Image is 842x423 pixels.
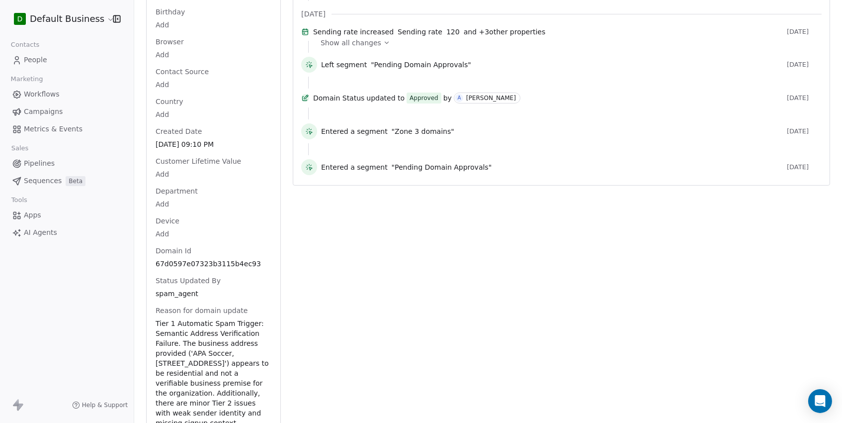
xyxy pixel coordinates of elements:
[82,401,128,409] span: Help & Support
[66,176,85,186] span: Beta
[24,124,83,134] span: Metrics & Events
[154,156,243,166] span: Customer Lifetime Value
[154,37,186,47] span: Browser
[457,94,461,102] div: A
[787,61,822,69] span: [DATE]
[156,289,271,299] span: spam_agent
[6,72,47,87] span: Marketing
[8,86,126,103] a: Workflows
[301,9,326,19] span: [DATE]
[8,52,126,68] a: People
[6,37,44,52] span: Contacts
[787,28,822,36] span: [DATE]
[24,89,60,100] span: Workflows
[398,27,442,37] span: Sending rate
[392,162,492,172] span: "Pending Domain Approvals"
[156,109,271,119] span: Add
[787,127,822,135] span: [DATE]
[7,141,33,156] span: Sales
[321,162,388,172] span: Entered a segment
[321,126,388,136] span: Entered a segment
[8,155,126,172] a: Pipelines
[154,216,181,226] span: Device
[154,126,204,136] span: Created Date
[72,401,128,409] a: Help & Support
[321,38,381,48] span: Show all changes
[154,276,223,286] span: Status Updated By
[156,80,271,90] span: Add
[787,94,822,102] span: [DATE]
[8,121,126,137] a: Metrics & Events
[313,93,364,103] span: Domain Status
[321,38,815,48] a: Show all changes
[443,93,452,103] span: by
[154,246,193,256] span: Domain Id
[464,27,546,37] span: and + 3 other properties
[24,227,57,238] span: AI Agents
[8,173,126,189] a: SequencesBeta
[321,60,367,70] span: Left segment
[30,12,104,25] span: Default Business
[24,158,55,169] span: Pipelines
[366,93,405,103] span: updated to
[156,50,271,60] span: Add
[156,229,271,239] span: Add
[7,193,31,208] span: Tools
[154,306,250,316] span: Reason for domain update
[466,95,516,102] div: [PERSON_NAME]
[154,67,211,77] span: Contact Source
[154,7,187,17] span: Birthday
[371,60,471,70] span: "Pending Domain Approvals"
[12,10,106,27] button: DDefault Business
[410,93,438,103] div: Approved
[154,97,185,106] span: Country
[24,210,41,220] span: Apps
[808,389,832,413] div: Open Intercom Messenger
[446,27,460,37] span: 120
[156,139,271,149] span: [DATE] 09:10 PM
[156,169,271,179] span: Add
[24,106,63,117] span: Campaigns
[313,27,394,37] span: Sending rate increased
[156,259,271,269] span: 67d0597e07323b3115b4ec93
[8,104,126,120] a: Campaigns
[156,199,271,209] span: Add
[8,207,126,223] a: Apps
[17,14,23,24] span: D
[787,163,822,171] span: [DATE]
[154,186,200,196] span: Department
[392,126,454,136] span: "Zone 3 domains"
[8,224,126,241] a: AI Agents
[156,20,271,30] span: Add
[24,176,62,186] span: Sequences
[24,55,47,65] span: People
